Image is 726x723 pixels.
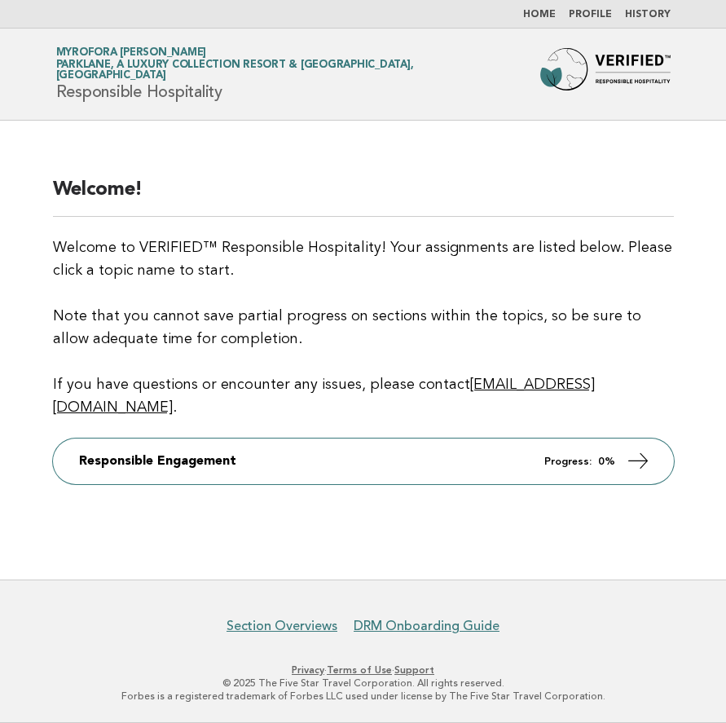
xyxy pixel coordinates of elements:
h1: Responsible Hospitality [56,48,514,100]
p: © 2025 The Five Star Travel Corporation. All rights reserved. [23,677,703,690]
img: Forbes Travel Guide [540,48,671,100]
a: DRM Onboarding Guide [354,618,499,634]
a: Profile [569,10,612,20]
a: History [625,10,671,20]
em: Progress: [544,456,592,467]
a: Privacy [292,664,324,676]
p: · · [23,663,703,677]
a: Home [523,10,556,20]
a: Terms of Use [327,664,392,676]
a: Myrofora [PERSON_NAME]Parklane, a Luxury Collection Resort & [GEOGRAPHIC_DATA], [GEOGRAPHIC_DATA] [56,47,514,81]
h2: Welcome! [53,177,674,217]
a: Responsible Engagement Progress: 0% [53,439,674,484]
p: Forbes is a registered trademark of Forbes LLC used under license by The Five Star Travel Corpora... [23,690,703,703]
strong: 0% [598,456,615,467]
a: Support [394,664,434,676]
p: Welcome to VERIFIED™ Responsible Hospitality! Your assignments are listed below. Please click a t... [53,236,674,419]
span: Parklane, a Luxury Collection Resort & [GEOGRAPHIC_DATA], [GEOGRAPHIC_DATA] [56,60,514,82]
a: Section Overviews [227,618,337,634]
